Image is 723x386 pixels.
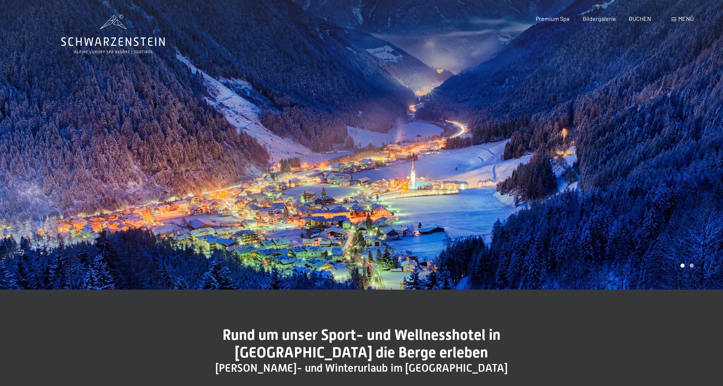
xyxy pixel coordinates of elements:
span: [PERSON_NAME]- und Winterurlaub im [GEOGRAPHIC_DATA] [215,361,508,374]
div: Carousel Pagination [678,264,694,268]
div: Carousel Page 1 (Current Slide) [680,264,685,268]
a: BUCHEN [629,15,651,22]
span: Menü [678,15,694,22]
span: Rund um unser Sport- und Wellnesshotel in [GEOGRAPHIC_DATA] die Berge erleben [222,326,501,361]
div: Carousel Page 2 [690,264,694,268]
a: Bildergalerie [583,15,616,22]
a: Premium Spa [536,15,569,22]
